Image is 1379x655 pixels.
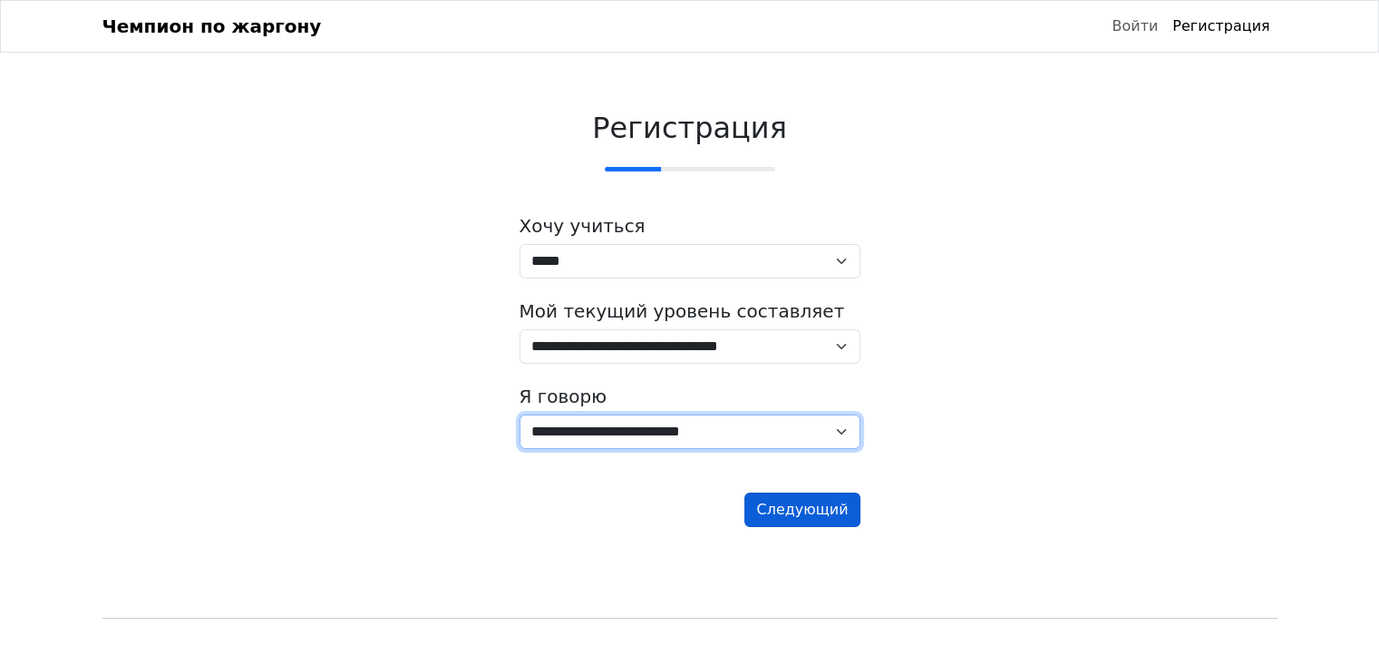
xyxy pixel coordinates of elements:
[102,8,322,44] a: Чемпион по жаргону
[520,300,845,322] label: Мой текущий уровень составляет
[520,386,607,407] label: Я говорю
[520,111,860,145] h2: Регистрация
[1165,8,1277,44] a: Регистрация
[744,493,859,527] button: Следующий
[520,215,646,237] label: Хочу учиться
[1104,8,1165,44] a: Войти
